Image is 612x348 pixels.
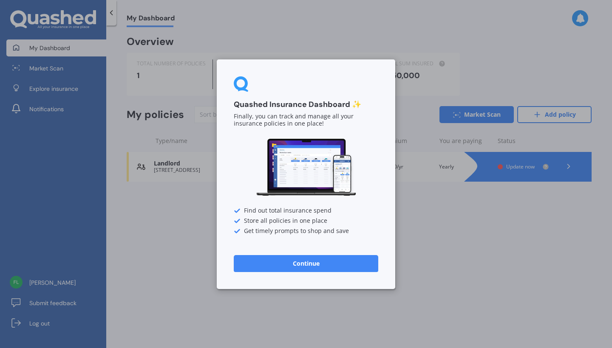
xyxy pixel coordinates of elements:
[234,207,378,214] div: Find out total insurance spend
[234,255,378,272] button: Continue
[234,113,378,127] p: Finally, you can track and manage all your insurance policies in one place!
[234,100,378,109] h3: Quashed Insurance Dashboard ✨
[234,217,378,224] div: Store all policies in one place
[255,138,357,197] img: Dashboard
[234,227,378,234] div: Get timely prompts to shop and save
